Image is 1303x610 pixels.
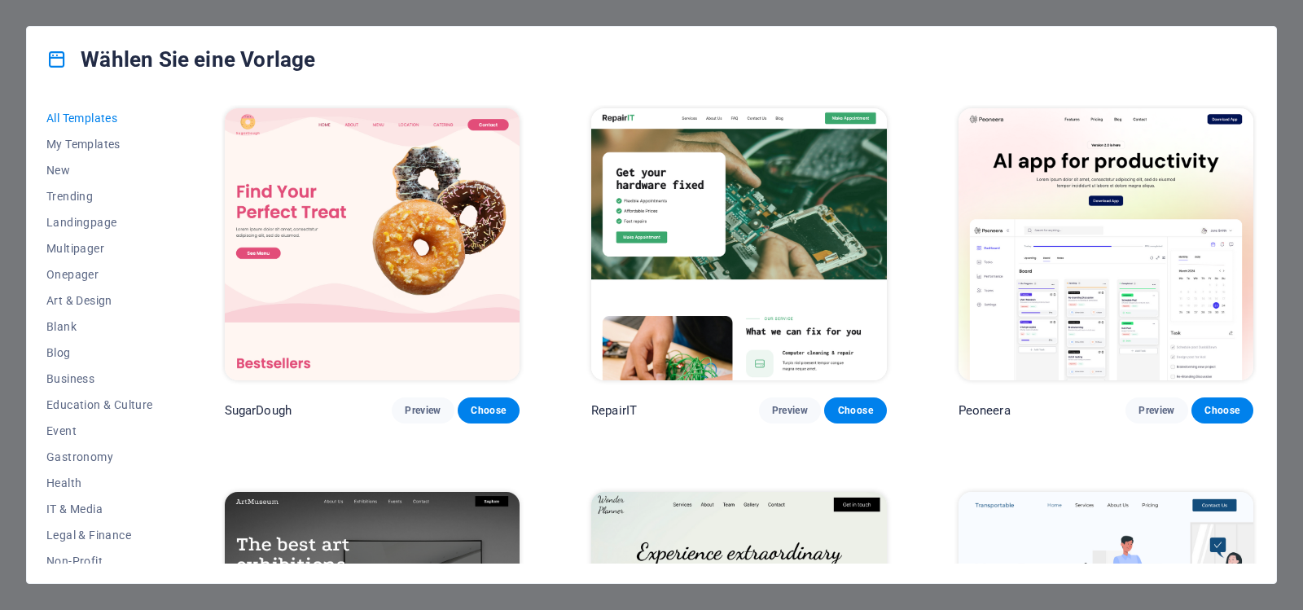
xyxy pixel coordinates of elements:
[46,502,153,516] span: IT & Media
[46,138,153,151] span: My Templates
[46,418,153,444] button: Event
[46,372,153,385] span: Business
[46,555,153,568] span: Non-Profit
[458,397,520,423] button: Choose
[959,108,1253,380] img: Peoneera
[959,402,1011,419] p: Peoneera
[591,108,886,380] img: RepairIT
[46,450,153,463] span: Gastronomy
[824,397,886,423] button: Choose
[759,397,821,423] button: Preview
[46,548,153,574] button: Non-Profit
[46,529,153,542] span: Legal & Finance
[46,522,153,548] button: Legal & Finance
[46,261,153,287] button: Onepager
[837,404,873,417] span: Choose
[46,496,153,522] button: IT & Media
[591,402,637,419] p: RepairIT
[46,294,153,307] span: Art & Design
[46,131,153,157] button: My Templates
[46,183,153,209] button: Trending
[46,320,153,333] span: Blank
[46,190,153,203] span: Trending
[1138,404,1174,417] span: Preview
[46,242,153,255] span: Multipager
[46,470,153,496] button: Health
[46,235,153,261] button: Multipager
[46,476,153,489] span: Health
[46,287,153,314] button: Art & Design
[46,340,153,366] button: Blog
[46,216,153,229] span: Landingpage
[405,404,441,417] span: Preview
[225,402,292,419] p: SugarDough
[46,157,153,183] button: New
[772,404,808,417] span: Preview
[46,366,153,392] button: Business
[46,105,153,131] button: All Templates
[46,164,153,177] span: New
[46,392,153,418] button: Education & Culture
[46,314,153,340] button: Blank
[46,346,153,359] span: Blog
[225,108,520,380] img: SugarDough
[1191,397,1253,423] button: Choose
[46,444,153,470] button: Gastronomy
[46,398,153,411] span: Education & Culture
[46,209,153,235] button: Landingpage
[471,404,507,417] span: Choose
[81,47,315,72] font: Wählen Sie eine Vorlage
[46,112,153,125] span: All Templates
[1204,404,1240,417] span: Choose
[392,397,454,423] button: Preview
[46,424,153,437] span: Event
[46,268,153,281] span: Onepager
[1125,397,1187,423] button: Preview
